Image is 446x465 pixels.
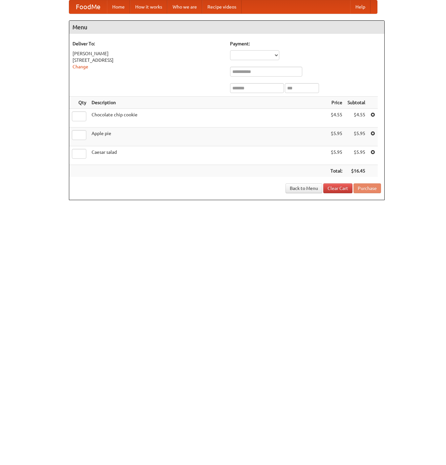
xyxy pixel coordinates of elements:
[202,0,242,13] a: Recipe videos
[345,97,368,109] th: Subtotal
[345,109,368,128] td: $4.55
[73,50,223,57] div: [PERSON_NAME]
[345,146,368,165] td: $5.95
[328,146,345,165] td: $5.95
[167,0,202,13] a: Who we are
[230,40,381,47] h5: Payment:
[323,183,352,193] a: Clear Cart
[130,0,167,13] a: How it works
[69,21,384,34] h4: Menu
[89,109,328,128] td: Chocolate chip cookie
[345,128,368,146] td: $5.95
[286,183,322,193] a: Back to Menu
[69,97,89,109] th: Qty
[353,183,381,193] button: Purchase
[73,40,223,47] h5: Deliver To:
[328,97,345,109] th: Price
[73,57,223,63] div: [STREET_ADDRESS]
[89,128,328,146] td: Apple pie
[328,165,345,177] th: Total:
[73,64,88,69] a: Change
[89,97,328,109] th: Description
[350,0,371,13] a: Help
[107,0,130,13] a: Home
[328,128,345,146] td: $5.95
[89,146,328,165] td: Caesar salad
[345,165,368,177] th: $16.45
[328,109,345,128] td: $4.55
[69,0,107,13] a: FoodMe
